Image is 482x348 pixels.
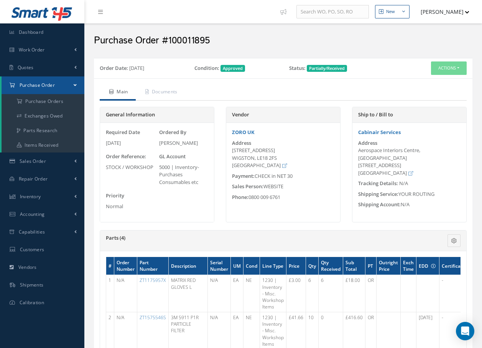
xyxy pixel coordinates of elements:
button: [PERSON_NAME] [413,4,469,19]
th: Sub Total [343,257,365,275]
input: Search WO, PO, SO, RO [296,5,369,19]
a: Parts Research [2,123,84,138]
span: Quotes [18,64,34,71]
div: [PERSON_NAME] [159,139,209,147]
span: Accounting [20,211,45,217]
div: Open Intercom Messenger [456,322,474,340]
td: MATRIX RED GLOVES L [169,275,208,312]
span: Capabilities [19,229,45,235]
label: Order Date: [100,65,128,72]
div: N/A [352,201,466,209]
label: Condition: [194,65,219,72]
span: Customers [20,246,44,253]
h5: Parts (4) [106,235,400,241]
span: Vendors [18,264,37,270]
label: Status: [289,65,306,72]
th: Serial Number [208,257,231,275]
th: Outright Price [377,257,401,275]
div: Aerospace Interiors Centre, [GEOGRAPHIC_DATA] [STREET_ADDRESS] [GEOGRAPHIC_DATA] [358,147,461,177]
td: £3.00 [286,275,306,312]
span: Shipments [20,282,44,288]
span: Dashboard [19,29,44,35]
div: 0800 009 6761 [226,194,340,201]
div: New [386,8,395,15]
td: 1 [106,275,114,312]
h5: General Information [106,112,208,118]
button: Actions [431,61,467,75]
label: Required Date [106,129,140,136]
td: 6 [319,275,343,312]
div: WEBSITE [226,183,340,191]
a: Documents [136,85,185,101]
td: EA [231,275,243,312]
span: Repair Order [19,176,48,182]
a: Exchanges Owed [2,109,84,123]
th: Part Number [137,257,169,275]
td: £18.00 [343,275,365,312]
span: Shipping Service: [358,191,398,197]
span: Partially/Received [307,65,347,72]
div: CHECK in NET 30 [226,172,340,180]
div: YOUR ROUTING [352,191,466,198]
td: 6 [306,275,319,312]
span: [DATE] [129,65,144,71]
td: N/A [114,275,137,312]
th: Exch Time [401,257,416,275]
div: [STREET_ADDRESS] WIGSTON, LE18 2FS [GEOGRAPHIC_DATA] [232,147,334,169]
button: New [375,5,410,18]
td: OR [365,275,377,312]
div: Normal [106,203,155,210]
label: Priority [106,192,124,200]
h2: Purchase Order #100011895 [94,35,472,46]
span: Purchase Order [20,82,55,88]
span: Approved [220,65,245,72]
th: UM [231,257,243,275]
a: Items Received [2,138,84,152]
label: Address [232,140,251,146]
span: Calibration [20,299,44,306]
a: Main [100,85,136,101]
span: Shipping Account: [358,201,401,208]
span: Inventory [20,193,41,200]
a: Purchase Order [2,76,84,94]
th: EDD [416,257,439,275]
a: ZT1175957X [140,277,166,283]
th: Line Type [260,257,286,275]
h5: Vendor [232,112,334,118]
span: N/A [399,180,408,187]
td: N/A [208,275,231,312]
span: Phone: [232,194,248,201]
label: GL Account [159,153,186,161]
span: Payment: [232,172,255,179]
span: Sales Order [20,158,46,164]
label: Ordered By [159,129,186,136]
a: ZORO UK [232,129,255,136]
th: Qty Received [319,257,343,275]
td: NE [243,275,260,312]
h5: Ship to / Bill to [358,112,461,118]
th: Certifications [439,257,474,275]
label: Order Reference: [106,153,146,161]
a: Cabinair Services [358,129,401,136]
span: Tracking Details: [358,180,398,187]
th: Cond [243,257,260,275]
label: Address [358,140,377,146]
th: PT [365,257,377,275]
th: Price [286,257,306,275]
th: Order Number [114,257,137,275]
span: Sales Person: [232,183,263,190]
td: - [439,275,474,312]
div: STOCK / WORKSHOP [106,164,155,171]
th: # [106,257,114,275]
div: 5000 | Inventory- Purchases Consumables etc [159,164,209,186]
th: Qty [306,257,319,275]
td: 1230 | Inventory - Misc. Workshop Items [260,275,286,312]
div: [DATE] [106,139,155,147]
a: Purchase Orders [2,94,84,109]
a: ZT1575546S [140,314,166,321]
span: Work Order [19,46,45,53]
th: Description [169,257,208,275]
